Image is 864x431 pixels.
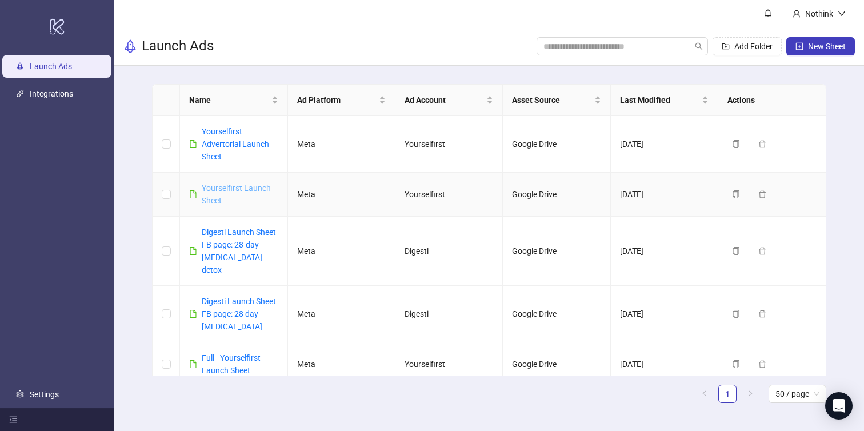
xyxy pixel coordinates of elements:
[801,7,838,20] div: Nothink
[611,342,718,386] td: [DATE]
[732,140,740,148] span: copy
[732,310,740,318] span: copy
[758,247,766,255] span: delete
[747,390,754,397] span: right
[764,9,772,17] span: bell
[395,116,503,173] td: Yourselfirst
[825,392,853,420] div: Open Intercom Messenger
[503,342,610,386] td: Google Drive
[202,353,261,375] a: Full - Yourselfirst Launch Sheet
[620,94,699,106] span: Last Modified
[142,37,214,55] h3: Launch Ads
[512,94,591,106] span: Asset Source
[202,228,276,274] a: Digesti Launch Sheet FB page: 28-day [MEDICAL_DATA] detox
[695,42,703,50] span: search
[732,190,740,198] span: copy
[9,416,17,424] span: menu-fold
[503,286,610,342] td: Google Drive
[741,385,759,403] li: Next Page
[732,360,740,368] span: copy
[395,286,503,342] td: Digesti
[503,116,610,173] td: Google Drive
[288,116,395,173] td: Meta
[30,62,72,71] a: Launch Ads
[758,140,766,148] span: delete
[695,385,714,403] li: Previous Page
[297,94,377,106] span: Ad Platform
[713,37,782,55] button: Add Folder
[611,286,718,342] td: [DATE]
[718,85,826,116] th: Actions
[503,217,610,286] td: Google Drive
[719,385,736,402] a: 1
[395,217,503,286] td: Digesti
[793,10,801,18] span: user
[611,116,718,173] td: [DATE]
[769,385,826,403] div: Page Size
[395,342,503,386] td: Yourselfirst
[611,173,718,217] td: [DATE]
[30,390,59,399] a: Settings
[734,42,773,51] span: Add Folder
[180,85,287,116] th: Name
[189,94,269,106] span: Name
[503,85,610,116] th: Asset Source
[395,85,503,116] th: Ad Account
[30,89,73,98] a: Integrations
[722,42,730,50] span: folder-add
[838,10,846,18] span: down
[758,310,766,318] span: delete
[288,173,395,217] td: Meta
[288,342,395,386] td: Meta
[288,217,395,286] td: Meta
[189,360,197,368] span: file
[288,286,395,342] td: Meta
[288,85,395,116] th: Ad Platform
[775,385,819,402] span: 50 / page
[795,42,803,50] span: plus-square
[503,173,610,217] td: Google Drive
[732,247,740,255] span: copy
[758,190,766,198] span: delete
[611,85,718,116] th: Last Modified
[695,385,714,403] button: left
[611,217,718,286] td: [DATE]
[189,140,197,148] span: file
[405,94,484,106] span: Ad Account
[189,190,197,198] span: file
[123,39,137,53] span: rocket
[786,37,855,55] button: New Sheet
[741,385,759,403] button: right
[701,390,708,397] span: left
[808,42,846,51] span: New Sheet
[758,360,766,368] span: delete
[202,297,276,331] a: Digesti Launch Sheet FB page: 28 day [MEDICAL_DATA]
[718,385,737,403] li: 1
[202,127,269,161] a: Yourselfirst Advertorial Launch Sheet
[189,310,197,318] span: file
[189,247,197,255] span: file
[202,183,271,205] a: Yourselfirst Launch Sheet
[395,173,503,217] td: Yourselfirst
